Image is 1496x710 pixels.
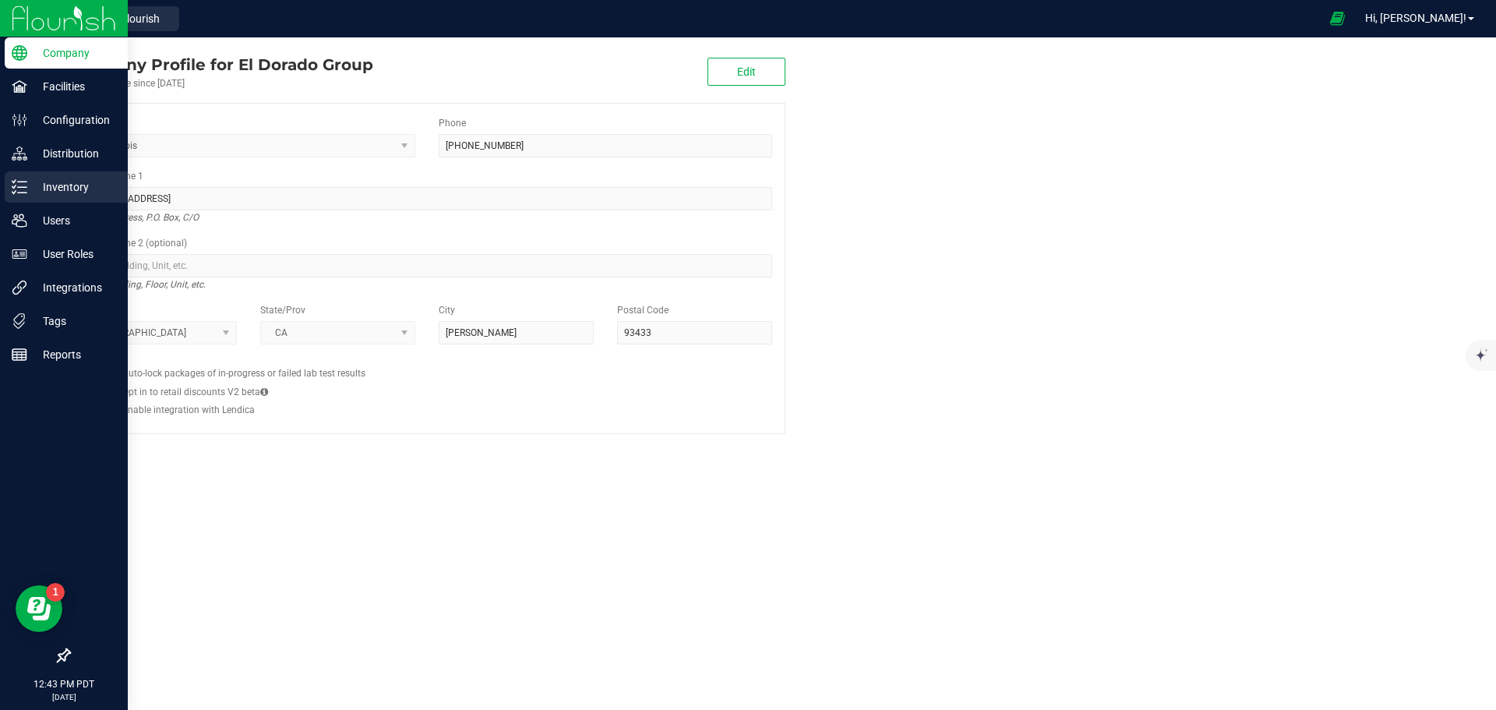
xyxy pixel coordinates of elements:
p: Tags [27,312,121,330]
i: Suite, Building, Floor, Unit, etc. [82,275,206,294]
p: Reports [27,345,121,364]
label: Address Line 2 (optional) [82,236,187,250]
inline-svg: Facilities [12,79,27,94]
p: Users [27,211,121,230]
inline-svg: Distribution [12,146,27,161]
span: Open Ecommerce Menu [1320,3,1355,34]
inline-svg: Users [12,213,27,228]
iframe: Resource center [16,585,62,632]
div: El Dorado Group [69,53,373,76]
inline-svg: Tags [12,313,27,329]
div: Account active since [DATE] [69,76,373,90]
button: Edit [707,58,785,86]
label: Opt in to retail discounts V2 beta [122,385,268,399]
p: Company [27,44,121,62]
p: Distribution [27,144,121,163]
p: [DATE] [7,691,121,703]
input: Address [82,187,772,210]
i: Street address, P.O. Box, C/O [82,208,199,227]
span: Hi, [PERSON_NAME]! [1365,12,1466,24]
p: User Roles [27,245,121,263]
input: Suite, Building, Unit, etc. [82,254,772,277]
input: Postal Code [617,321,772,344]
span: Edit [737,65,756,78]
label: State/Prov [260,303,305,317]
p: Inventory [27,178,121,196]
inline-svg: Company [12,45,27,61]
h2: Configs [82,356,772,366]
p: Integrations [27,278,121,297]
inline-svg: Reports [12,347,27,362]
label: Postal Code [617,303,669,317]
input: (123) 456-7890 [439,134,772,157]
p: Configuration [27,111,121,129]
label: Auto-lock packages of in-progress or failed lab test results [122,366,365,380]
inline-svg: Integrations [12,280,27,295]
input: City [439,321,594,344]
inline-svg: User Roles [12,246,27,262]
p: Facilities [27,77,121,96]
label: Enable integration with Lendica [122,403,255,417]
label: City [439,303,455,317]
label: Phone [439,116,466,130]
inline-svg: Configuration [12,112,27,128]
p: 12:43 PM PDT [7,677,121,691]
iframe: Resource center unread badge [46,583,65,602]
inline-svg: Inventory [12,179,27,195]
